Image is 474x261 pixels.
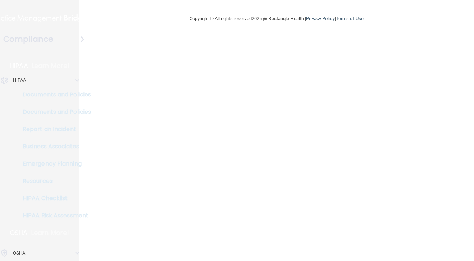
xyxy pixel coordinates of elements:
p: Emergency Planning [5,160,103,167]
p: Documents and Policies [5,91,103,98]
p: Learn More! [31,229,69,237]
p: Resources [5,177,103,185]
p: HIPAA [13,76,26,85]
p: HIPAA Checklist [5,195,103,202]
a: Terms of Use [336,16,364,21]
p: HIPAA Risk Assessment [5,212,103,219]
p: OSHA [10,229,28,237]
p: HIPAA [10,62,28,70]
div: Copyright © All rights reserved 2025 @ Rectangle Health | | [145,7,408,30]
p: Business Associates [5,143,103,150]
p: Learn More! [32,62,70,70]
p: OSHA [13,249,25,257]
h4: Compliance [3,34,53,44]
a: Privacy Policy [306,16,334,21]
p: Report an Incident [5,126,103,133]
p: Documents and Policies [5,108,103,116]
